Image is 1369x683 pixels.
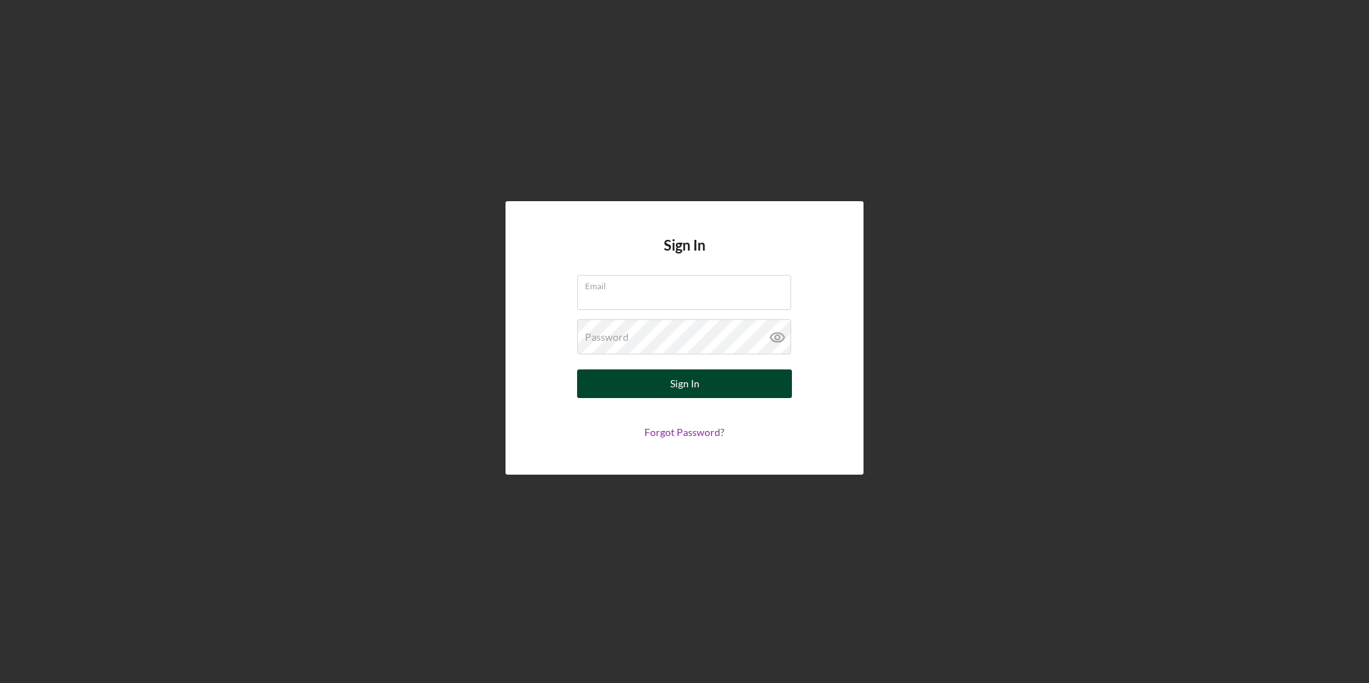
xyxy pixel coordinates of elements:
div: Sign In [670,369,700,398]
a: Forgot Password? [644,426,725,438]
label: Email [585,276,791,291]
h4: Sign In [664,237,705,275]
button: Sign In [577,369,792,398]
label: Password [585,331,629,343]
